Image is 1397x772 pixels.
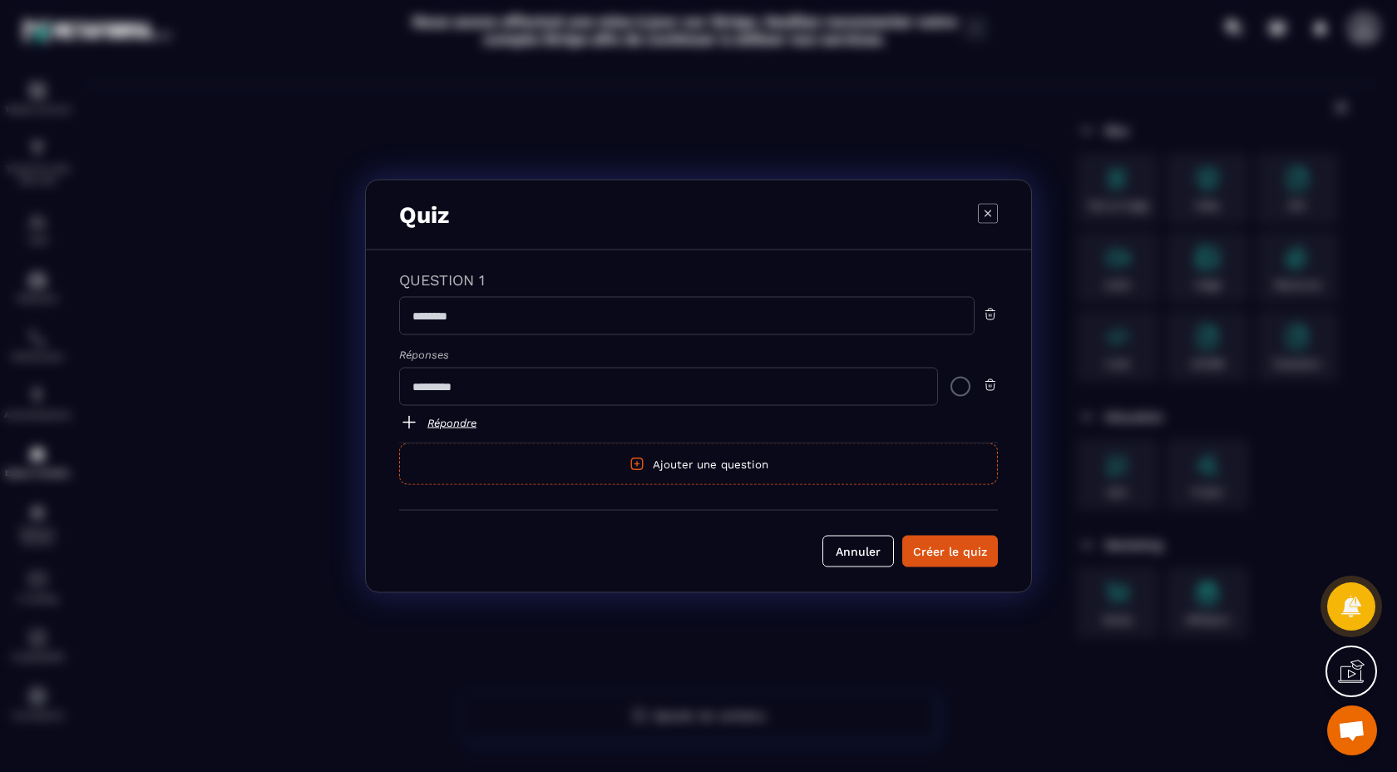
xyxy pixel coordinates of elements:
img: setting [629,457,644,472]
button: Créer le quiz [902,536,998,567]
h3: Quiz [399,201,449,229]
div: Créer le quiz [913,543,987,560]
h6: Réponses [399,349,998,361]
div: Ouvrir le chat [1327,705,1377,755]
img: plus [399,413,419,433]
img: trash [983,378,998,393]
a: Répondre [399,413,998,433]
button: Ajouter une question [399,443,998,485]
label: QUESTION 1 [399,271,485,289]
img: trash [983,307,998,322]
button: Annuler [822,536,894,567]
